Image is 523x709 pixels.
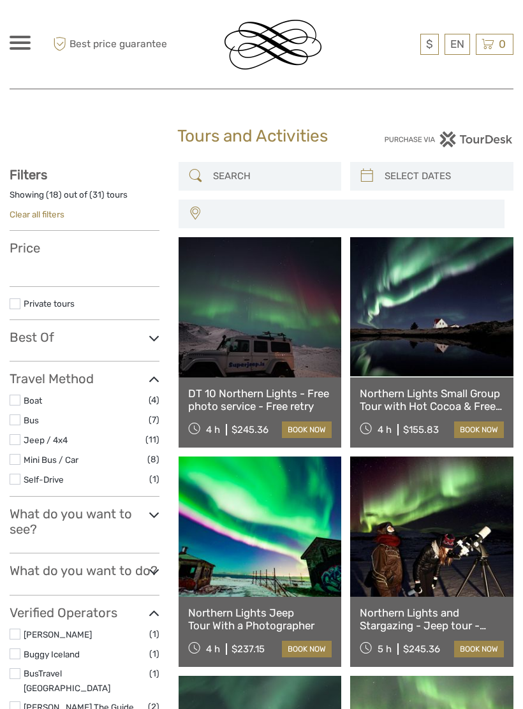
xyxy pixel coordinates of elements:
a: DT 10 Northern Lights - Free photo service - Free retry [188,387,332,413]
a: Private tours [24,298,75,309]
span: (1) [149,647,159,661]
h3: Travel Method [10,371,159,386]
a: Jeep / 4x4 [24,435,68,445]
div: $155.83 [403,424,439,435]
a: Northern Lights and Stargazing - Jeep tour - Professional photos - Free re-run [360,606,504,632]
span: (1) [149,627,159,641]
a: BusTravel [GEOGRAPHIC_DATA] [24,668,110,693]
a: Northern Lights Small Group Tour with Hot Cocoa & Free Photos [360,387,504,413]
a: book now [282,641,332,657]
strong: Filters [10,167,47,182]
a: Self-Drive [24,474,64,485]
input: SELECT DATES [379,165,507,187]
span: 4 h [206,424,220,435]
a: [PERSON_NAME] [24,629,92,640]
a: Clear all filters [10,209,64,219]
div: EN [445,34,470,55]
a: Boat [24,395,42,406]
a: book now [454,641,504,657]
span: (11) [145,432,159,447]
span: Best price guarantee [50,34,167,55]
span: (7) [149,413,159,427]
h3: Verified Operators [10,605,159,620]
a: Buggy Iceland [24,649,80,659]
img: PurchaseViaTourDesk.png [384,131,513,147]
a: Bus [24,415,39,425]
label: 18 [49,189,59,201]
span: 5 h [378,643,392,655]
span: 4 h [206,643,220,655]
a: Northern Lights Jeep Tour With a Photographer [188,606,332,632]
a: book now [454,421,504,438]
a: Mini Bus / Car [24,455,78,465]
div: $245.36 [232,424,269,435]
span: 0 [497,38,508,50]
span: (8) [147,452,159,467]
h3: What do you want to see? [10,506,159,537]
div: Showing ( ) out of ( ) tours [10,189,159,208]
div: $245.36 [403,643,440,655]
h3: Best Of [10,330,159,345]
span: (4) [149,393,159,407]
h1: Tours and Activities [177,126,345,147]
label: 31 [92,189,101,201]
span: (1) [149,666,159,681]
h3: What do you want to do? [10,563,159,578]
div: $237.15 [232,643,265,655]
h3: Price [10,240,159,256]
img: Reykjavik Residence [225,20,321,69]
input: SEARCH [208,165,335,187]
span: 4 h [378,424,392,435]
a: book now [282,421,332,438]
span: (1) [149,472,159,486]
span: $ [426,38,433,50]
